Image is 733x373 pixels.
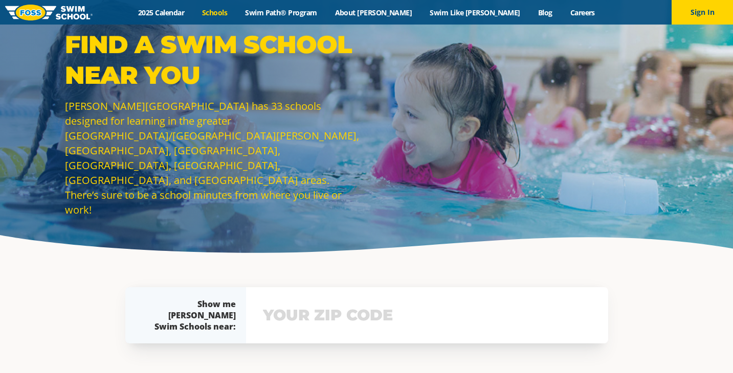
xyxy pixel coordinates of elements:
[529,8,561,17] a: Blog
[193,8,236,17] a: Schools
[260,300,594,330] input: YOUR ZIP CODE
[146,298,236,332] div: Show me [PERSON_NAME] Swim Schools near:
[65,29,362,90] p: Find a Swim School Near You
[129,8,193,17] a: 2025 Calendar
[326,8,421,17] a: About [PERSON_NAME]
[561,8,604,17] a: Careers
[236,8,326,17] a: Swim Path® Program
[5,5,93,20] img: FOSS Swim School Logo
[421,8,529,17] a: Swim Like [PERSON_NAME]
[65,99,362,217] p: [PERSON_NAME][GEOGRAPHIC_DATA] has 33 schools designed for learning in the greater [GEOGRAPHIC_DA...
